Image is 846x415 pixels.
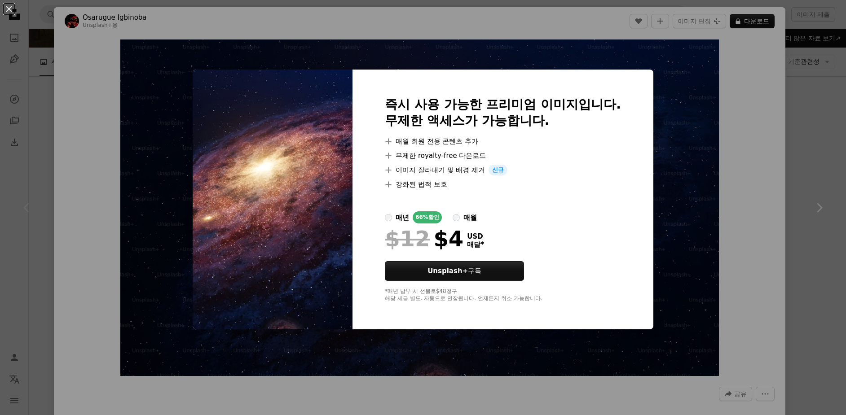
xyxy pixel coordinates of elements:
[385,165,621,175] li: 이미지 잘라내기 및 배경 제거
[453,214,460,221] input: 매월
[385,261,524,281] button: Unsplash+구독
[385,136,621,147] li: 매월 회원 전용 콘텐츠 추가
[193,70,352,329] img: premium_photo-1676607444703-92110b5faf7d
[385,96,621,129] h2: 즉시 사용 가능한 프리미엄 이미지입니다. 무제한 액세스가 가능합니다.
[385,179,621,190] li: 강화된 법적 보호
[467,232,484,240] span: USD
[385,214,392,221] input: 매년66%할인
[385,227,463,250] div: $4
[385,288,621,302] div: *매년 납부 시 선불로 $48 청구 해당 세금 별도. 자동으로 연장됩니다. 언제든지 취소 가능합니다.
[463,212,477,223] div: 매월
[489,165,507,175] span: 신규
[385,150,621,161] li: 무제한 royalty-free 다운로드
[427,267,468,275] strong: Unsplash+
[413,211,442,223] div: 66% 할인
[385,227,430,250] span: $12
[396,212,409,223] div: 매년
